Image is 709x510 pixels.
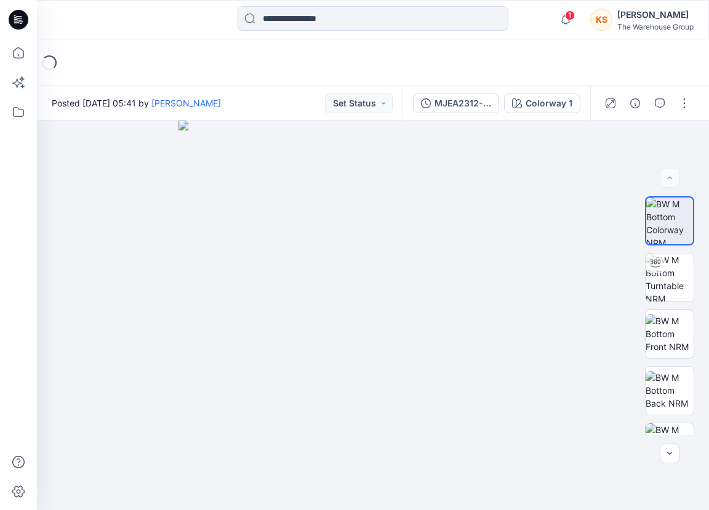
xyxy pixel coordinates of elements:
[617,22,694,31] div: The Warehouse Group
[646,253,694,301] img: BW M Bottom Turntable NRM
[646,423,694,471] img: BW M Bottom Front CloseUp NRM
[151,98,221,108] a: [PERSON_NAME]
[565,10,575,20] span: 1
[526,97,572,110] div: Colorway 1
[646,197,693,244] img: BW M Bottom Colorway NRM
[646,371,694,410] img: BW M Bottom Back NRM
[625,94,645,113] button: Details
[413,94,499,113] button: MJEA2312-000112-[PERSON_NAME] HHM SLIM 77 - 107
[504,94,580,113] button: Colorway 1
[646,314,694,353] img: BW M Bottom Front NRM
[52,97,221,110] span: Posted [DATE] 05:41 by
[590,9,612,31] div: KS
[617,7,694,22] div: [PERSON_NAME]
[435,97,491,110] div: MJEA2312-000112-[PERSON_NAME] HHM SLIM 77 - 107
[178,121,568,510] img: eyJhbGciOiJIUzI1NiIsImtpZCI6IjAiLCJzbHQiOiJzZXMiLCJ0eXAiOiJKV1QifQ.eyJkYXRhIjp7InR5cGUiOiJzdG9yYW...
